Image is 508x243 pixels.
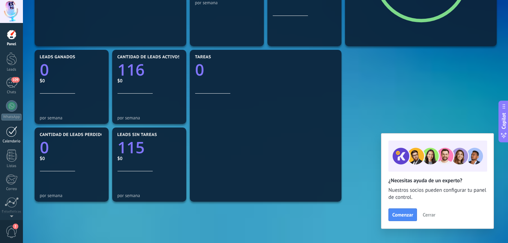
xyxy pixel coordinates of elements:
text: 116 [117,59,145,81]
span: Cantidad de leads activos [117,55,181,60]
span: Cerrar [423,212,435,217]
div: $0 [117,78,181,84]
button: Comenzar [388,208,417,221]
text: 0 [40,137,49,158]
div: $0 [40,155,103,161]
span: Copilot [500,113,507,129]
text: 0 [195,59,204,81]
span: Nuestros socios pueden configurar tu panel de control. [388,187,486,201]
div: Chats [1,90,22,95]
div: $0 [117,155,181,161]
a: 0 [40,59,103,81]
a: 115 [117,137,181,158]
div: Listas [1,164,22,168]
a: 0 [40,137,103,158]
div: WhatsApp [1,114,22,120]
a: 0 [195,59,336,81]
div: por semana [117,193,181,198]
div: por semana [40,115,103,120]
a: 116 [117,59,181,81]
div: Calendario [1,139,22,144]
span: 2 [13,224,18,229]
div: por semana [117,115,181,120]
text: 0 [40,59,49,81]
button: Cerrar [419,209,439,220]
span: 109 [11,77,19,83]
span: Tareas [195,55,211,60]
span: Cantidad de leads perdidos [40,132,107,137]
div: Panel [1,42,22,47]
span: Leads sin tareas [117,132,157,137]
h2: ¿Necesitas ayuda de un experto? [388,177,486,184]
span: Leads ganados [40,55,75,60]
div: $0 [40,78,103,84]
span: Comenzar [392,212,413,217]
div: Correo [1,187,22,191]
div: por semana [40,193,103,198]
text: 115 [117,137,145,158]
div: Leads [1,67,22,72]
